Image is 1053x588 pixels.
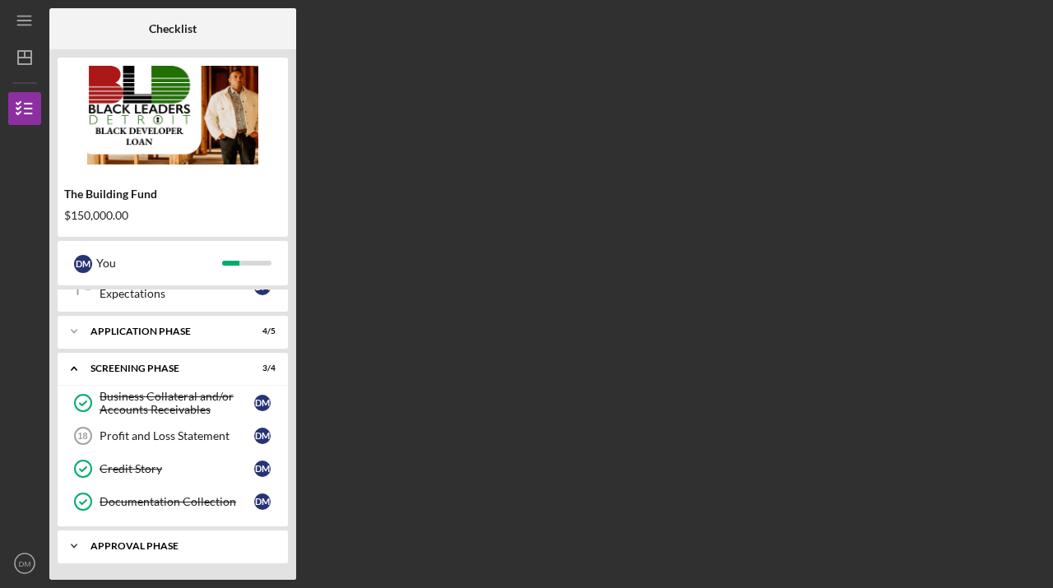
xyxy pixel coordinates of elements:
[66,387,280,419] a: Business Collateral and/or Accounts ReceivablesDM
[149,22,197,35] b: Checklist
[8,547,41,580] button: DM
[90,541,267,551] div: Approval Phase
[254,493,271,510] div: D M
[66,452,280,485] a: Credit StoryDM
[100,495,254,508] div: Documentation Collection
[66,271,280,303] a: Loan Program Details and ExpectationsDM
[254,461,271,477] div: D M
[64,188,281,201] div: The Building Fund
[66,419,280,452] a: 18Profit and Loss StatementDM
[90,326,234,336] div: Application Phase
[64,209,281,222] div: $150,000.00
[100,390,254,416] div: Business Collateral and/or Accounts Receivables
[254,395,271,411] div: D M
[254,428,271,444] div: D M
[66,485,280,518] a: Documentation CollectionDM
[58,66,288,164] img: Product logo
[100,429,254,442] div: Profit and Loss Statement
[246,363,276,373] div: 3 / 4
[96,249,222,277] div: You
[90,363,234,373] div: Screening Phase
[100,462,254,475] div: Credit Story
[19,559,31,568] text: DM
[77,431,87,441] tspan: 18
[74,255,92,273] div: D M
[246,326,276,336] div: 4 / 5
